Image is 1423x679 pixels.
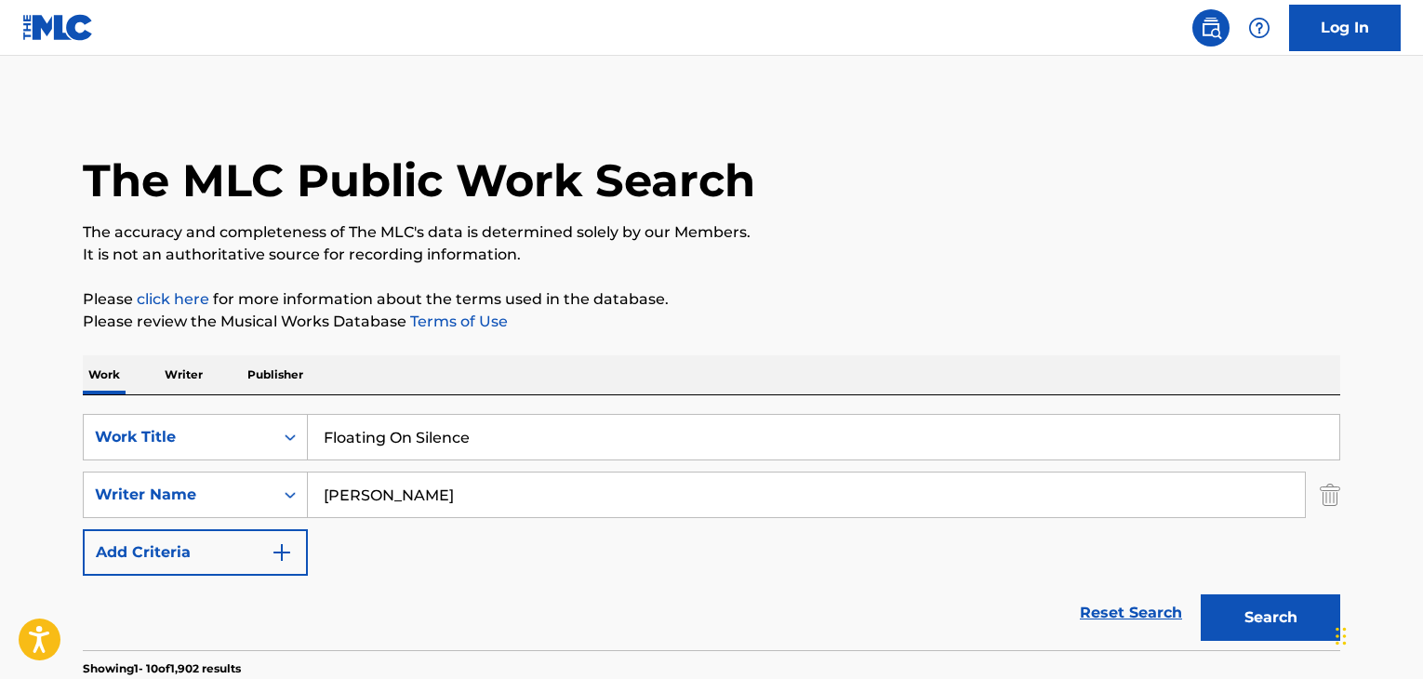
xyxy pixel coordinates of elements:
a: Log In [1289,5,1401,51]
div: Work Title [95,426,262,448]
p: Publisher [242,355,309,394]
p: The accuracy and completeness of The MLC's data is determined solely by our Members. [83,221,1340,244]
a: click here [137,290,209,308]
img: MLC Logo [22,14,94,41]
img: Delete Criterion [1320,472,1340,518]
button: Add Criteria [83,529,308,576]
img: 9d2ae6d4665cec9f34b9.svg [271,541,293,564]
div: Help [1241,9,1278,47]
p: Please review the Musical Works Database [83,311,1340,333]
img: search [1200,17,1222,39]
a: Terms of Use [406,313,508,330]
p: Work [83,355,126,394]
p: Please for more information about the terms used in the database. [83,288,1340,311]
button: Search [1201,594,1340,641]
form: Search Form [83,414,1340,650]
img: help [1248,17,1270,39]
div: Drag [1336,608,1347,664]
p: Writer [159,355,208,394]
p: It is not an authoritative source for recording information. [83,244,1340,266]
a: Reset Search [1071,592,1191,633]
iframe: Chat Widget [1330,590,1423,679]
a: Public Search [1192,9,1230,47]
h1: The MLC Public Work Search [83,153,755,208]
p: Showing 1 - 10 of 1,902 results [83,660,241,677]
div: Writer Name [95,484,262,506]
